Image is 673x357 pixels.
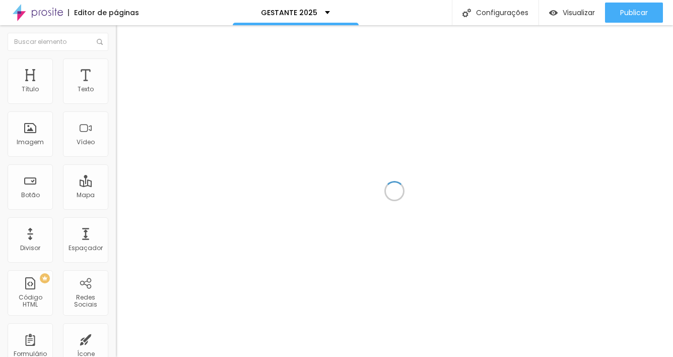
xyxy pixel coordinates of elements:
[97,39,103,45] img: Icone
[563,9,595,17] span: Visualizar
[65,294,105,309] div: Redes Sociais
[77,139,95,146] div: Vídeo
[21,192,40,199] div: Botão
[620,9,648,17] span: Publicar
[549,9,558,17] img: view-1.svg
[77,192,95,199] div: Mapa
[20,245,40,252] div: Divisor
[78,86,94,93] div: Texto
[68,9,139,16] div: Editor de páginas
[22,86,39,93] div: Título
[539,3,605,23] button: Visualizar
[69,245,103,252] div: Espaçador
[605,3,663,23] button: Publicar
[8,33,108,51] input: Buscar elemento
[10,294,50,309] div: Código HTML
[462,9,471,17] img: Icone
[17,139,44,146] div: Imagem
[261,9,317,16] p: GESTANTE 2025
